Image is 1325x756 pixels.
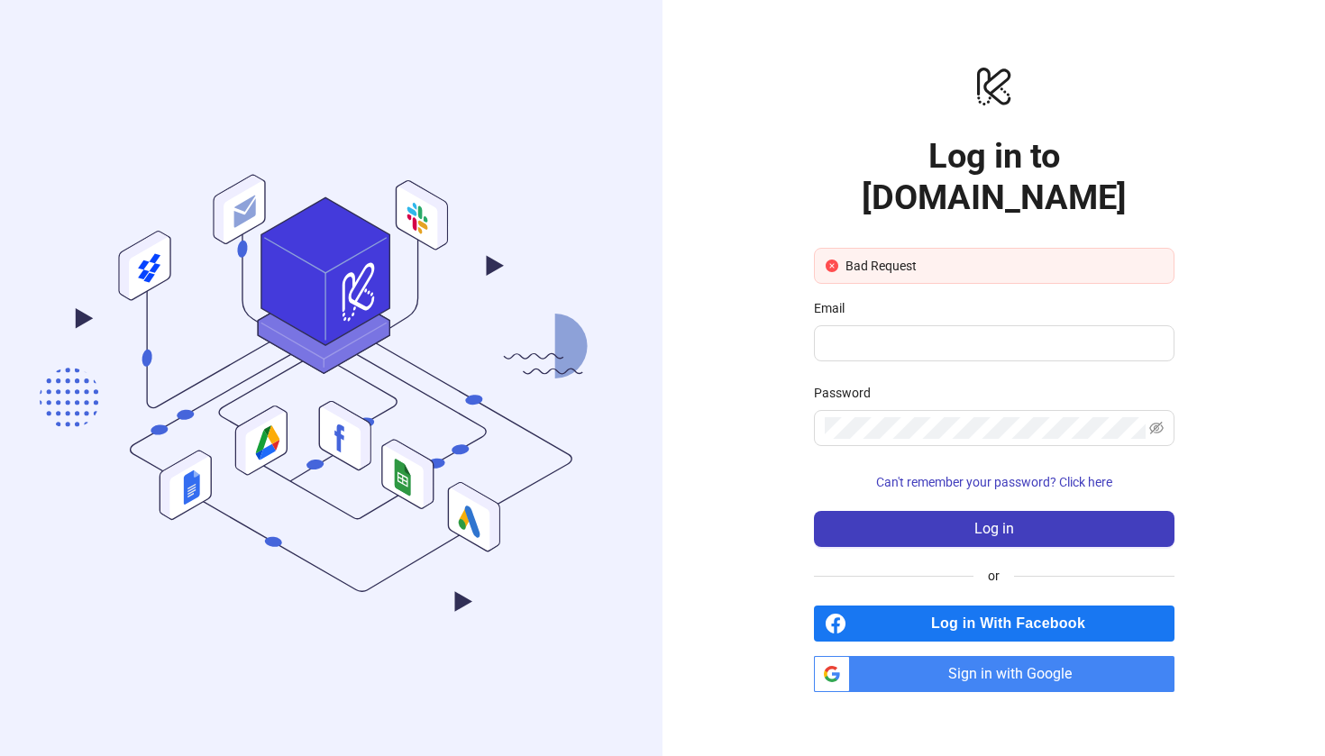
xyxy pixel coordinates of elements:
a: Log in With Facebook [814,606,1174,642]
span: or [973,566,1014,586]
span: Log in With Facebook [854,606,1174,642]
label: Email [814,298,856,318]
span: Sign in with Google [857,656,1174,692]
a: Sign in with Google [814,656,1174,692]
button: Log in [814,511,1174,547]
div: Bad Request [845,256,1163,276]
span: Can't remember your password? Click here [876,475,1112,489]
span: close-circle [826,260,838,272]
span: Log in [974,521,1014,537]
span: eye-invisible [1149,421,1164,435]
h1: Log in to [DOMAIN_NAME] [814,136,1174,219]
a: Can't remember your password? Click here [814,475,1174,489]
label: Password [814,383,882,403]
button: Can't remember your password? Click here [814,468,1174,496]
input: Password [825,417,1146,439]
input: Email [825,332,1160,354]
